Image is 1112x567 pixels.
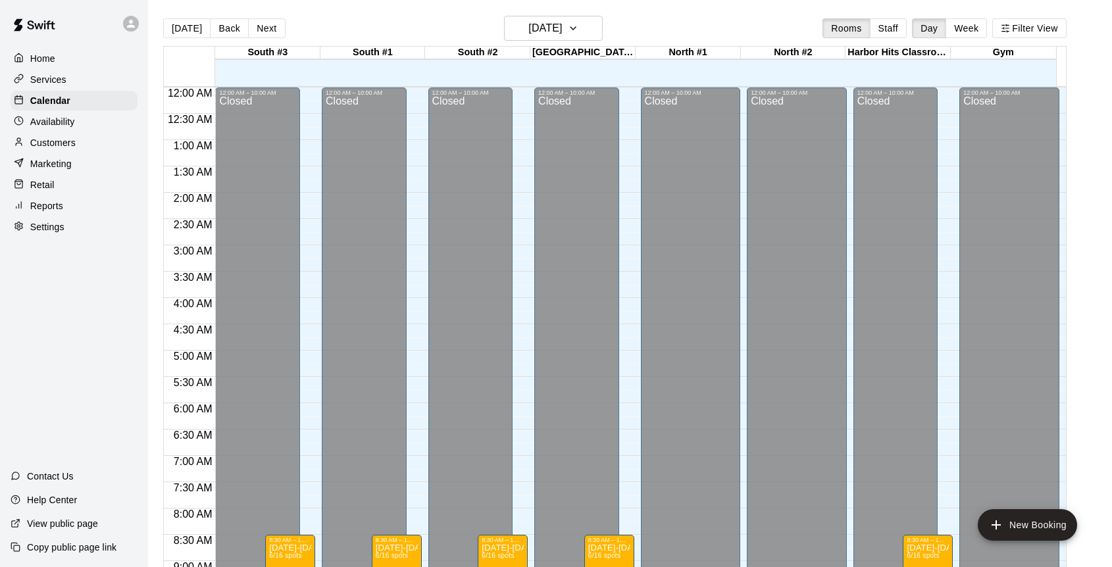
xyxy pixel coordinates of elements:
[170,430,216,441] span: 6:30 AM
[30,52,55,65] p: Home
[11,196,138,216] a: Reports
[504,16,603,41] button: [DATE]
[482,552,514,559] span: 6/16 spots filled
[978,509,1077,541] button: add
[210,18,249,38] button: Back
[30,157,72,170] p: Marketing
[170,166,216,178] span: 1:30 AM
[870,18,907,38] button: Staff
[482,537,524,543] div: 8:30 AM – 1:00 PM
[11,49,138,68] a: Home
[170,377,216,388] span: 5:30 AM
[11,175,138,195] a: Retail
[11,112,138,132] a: Availability
[425,47,530,59] div: South #2
[170,535,216,546] span: 8:30 AM
[30,220,64,234] p: Settings
[588,537,630,543] div: 8:30 AM – 1:00 PM
[164,87,216,99] span: 12:00 AM
[170,245,216,257] span: 3:00 AM
[751,89,843,96] div: 12:00 AM – 10:00 AM
[636,47,741,59] div: North #1
[170,403,216,414] span: 6:00 AM
[326,89,403,96] div: 12:00 AM – 10:00 AM
[170,508,216,520] span: 8:00 AM
[27,541,116,554] p: Copy public page link
[645,89,737,96] div: 12:00 AM – 10:00 AM
[170,219,216,230] span: 2:30 AM
[963,89,1055,96] div: 12:00 AM – 10:00 AM
[992,18,1066,38] button: Filter View
[951,47,1056,59] div: Gym
[170,193,216,204] span: 2:00 AM
[219,89,296,96] div: 12:00 AM – 10:00 AM
[11,91,138,111] a: Calendar
[528,19,562,37] h6: [DATE]
[946,18,987,38] button: Week
[432,89,509,96] div: 12:00 AM – 10:00 AM
[588,552,620,559] span: 6/16 spots filled
[170,140,216,151] span: 1:00 AM
[164,114,216,125] span: 12:30 AM
[269,537,311,543] div: 8:30 AM – 1:00 PM
[11,133,138,153] a: Customers
[30,94,70,107] p: Calendar
[11,217,138,237] a: Settings
[163,18,211,38] button: [DATE]
[822,18,870,38] button: Rooms
[846,47,951,59] div: Harbor Hits Classroom
[30,199,63,212] p: Reports
[170,272,216,283] span: 3:30 AM
[170,324,216,335] span: 4:30 AM
[11,70,138,89] a: Services
[269,552,301,559] span: 6/16 spots filled
[27,493,77,506] p: Help Center
[741,47,846,59] div: North #2
[30,136,76,149] p: Customers
[538,89,615,96] div: 12:00 AM – 10:00 AM
[376,552,408,559] span: 6/16 spots filled
[30,178,55,191] p: Retail
[907,552,939,559] span: 6/16 spots filled
[170,351,216,362] span: 5:00 AM
[170,456,216,467] span: 7:00 AM
[170,298,216,309] span: 4:00 AM
[320,47,426,59] div: South #1
[248,18,285,38] button: Next
[857,89,934,96] div: 12:00 AM – 10:00 AM
[30,73,66,86] p: Services
[907,537,949,543] div: 8:30 AM – 1:00 PM
[376,537,418,543] div: 8:30 AM – 1:00 PM
[27,470,74,483] p: Contact Us
[530,47,636,59] div: [GEOGRAPHIC_DATA]
[11,154,138,174] a: Marketing
[170,482,216,493] span: 7:30 AM
[27,517,98,530] p: View public page
[215,47,320,59] div: South #3
[912,18,946,38] button: Day
[30,115,75,128] p: Availability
